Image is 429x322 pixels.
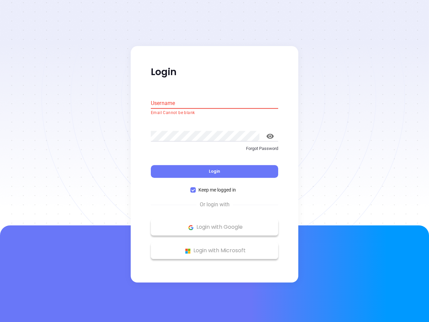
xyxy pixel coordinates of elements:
p: Login [151,66,278,78]
img: Google Logo [187,223,195,232]
span: Login [209,169,220,174]
button: toggle password visibility [262,128,278,144]
a: Forgot Password [151,145,278,157]
p: Forgot Password [151,145,278,152]
button: Microsoft Logo Login with Microsoft [151,243,278,259]
button: Google Logo Login with Google [151,219,278,236]
img: Microsoft Logo [184,247,192,255]
p: Login with Google [154,222,275,232]
span: Keep me logged in [196,186,239,194]
p: Login with Microsoft [154,246,275,256]
p: Email Cannot be blank [151,110,278,116]
button: Login [151,165,278,178]
span: Or login with [196,201,233,209]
